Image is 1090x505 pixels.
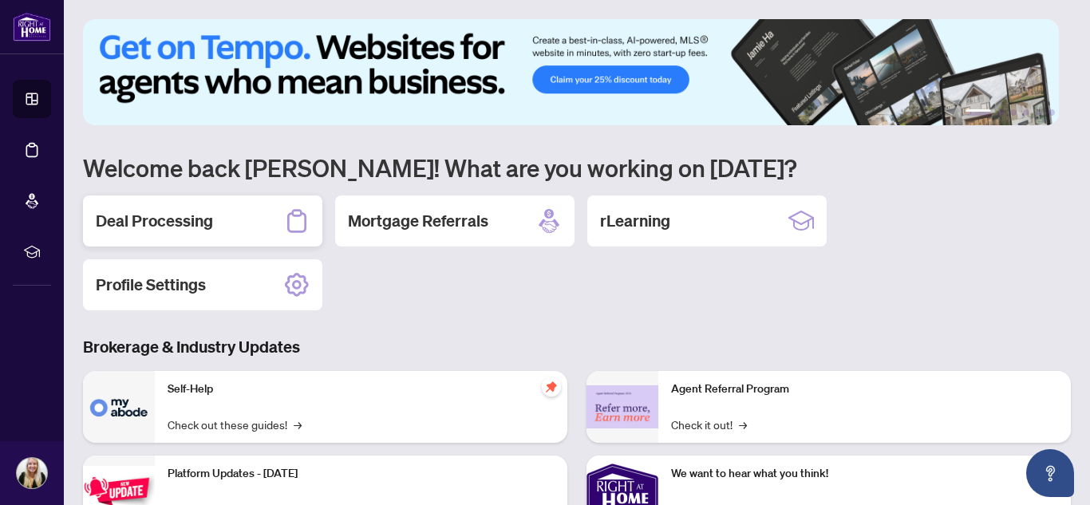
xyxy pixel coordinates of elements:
[96,274,206,296] h2: Profile Settings
[739,416,747,433] span: →
[168,465,555,483] p: Platform Updates - [DATE]
[83,336,1071,358] h3: Brokerage & Industry Updates
[83,371,155,443] img: Self-Help
[83,19,1059,125] img: Slide 0
[1026,449,1074,497] button: Open asap
[168,381,555,398] p: Self-Help
[671,465,1058,483] p: We want to hear what you think!
[671,381,1058,398] p: Agent Referral Program
[348,210,488,232] h2: Mortgage Referrals
[1036,109,1042,116] button: 5
[83,152,1071,183] h1: Welcome back [PERSON_NAME]! What are you working on [DATE]?
[17,458,47,488] img: Profile Icon
[1049,109,1055,116] button: 6
[13,12,51,41] img: logo
[542,377,561,397] span: pushpin
[168,416,302,433] a: Check out these guides!→
[966,109,991,116] button: 1
[586,385,658,429] img: Agent Referral Program
[1023,109,1029,116] button: 4
[96,210,213,232] h2: Deal Processing
[997,109,1004,116] button: 2
[600,210,670,232] h2: rLearning
[671,416,747,433] a: Check it out!→
[294,416,302,433] span: →
[1010,109,1017,116] button: 3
